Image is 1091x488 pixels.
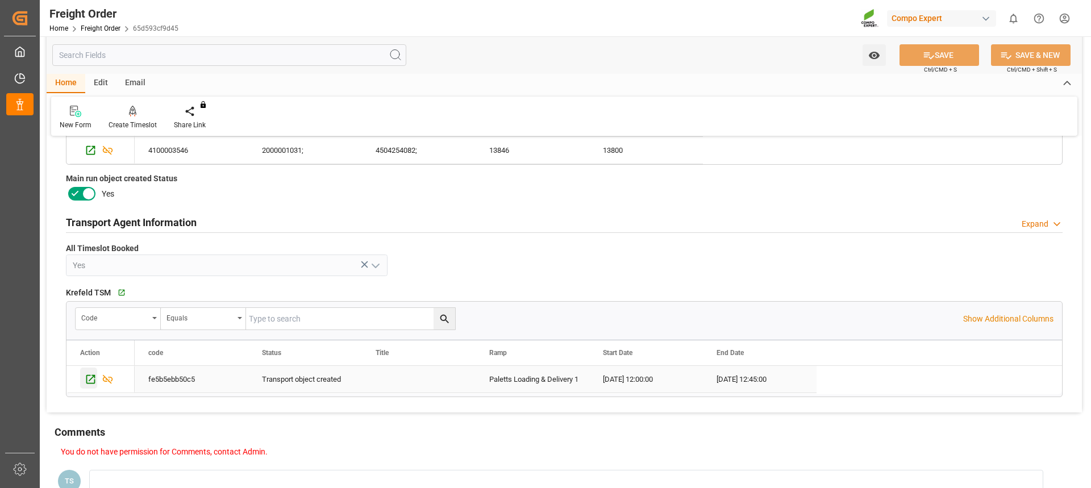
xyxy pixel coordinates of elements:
div: 13800 [589,137,703,164]
div: Action [80,349,100,357]
span: End Date [717,349,744,357]
span: Ramp [489,349,507,357]
div: Equals [166,310,234,323]
input: Search Fields [52,44,406,66]
button: open menu [863,44,886,66]
div: [DATE] 12:45:00 [703,366,817,393]
div: Transport object created [262,366,348,393]
div: Create Timeslot [109,120,157,130]
div: 4504254082; [362,137,476,164]
button: open menu [76,308,161,329]
h2: Transport Agent Information [66,215,197,230]
span: Ctrl/CMD + Shift + S [1007,65,1057,74]
a: Freight Order [81,24,120,32]
span: code [148,349,163,357]
span: Ctrl/CMD + S [924,65,957,74]
a: Home [49,24,68,32]
button: SAVE & NEW [991,44,1071,66]
p: You do not have permission for Comments, contact Admin. [61,446,1065,458]
div: 2000001031; [248,137,362,164]
div: Edit [85,74,116,93]
div: Compo Expert [887,10,996,27]
span: Title [376,349,389,357]
h2: Comments [55,424,105,440]
span: Status [262,349,281,357]
button: open menu [366,257,383,274]
div: Paletts Loading & Delivery 1 [489,366,576,393]
div: Press SPACE to select this row. [66,366,135,393]
div: 13846 [476,137,589,164]
div: fe5b5ebb50c5 [135,366,248,393]
button: show 0 new notifications [1001,6,1026,31]
div: Press SPACE to select this row. [135,137,703,164]
span: All Timeslot Booked [66,243,139,255]
div: code [81,310,148,323]
div: [DATE] 12:00:00 [589,366,703,393]
div: 4100003546 [135,137,248,164]
span: Main run object created Status [66,173,177,185]
div: Press SPACE to select this row. [66,137,135,164]
span: Krefeld TSM [66,287,111,299]
p: Show Additional Columns [963,313,1053,325]
div: Press SPACE to select this row. [135,366,817,393]
button: SAVE [900,44,979,66]
div: New Form [60,120,91,130]
div: Freight Order [49,5,178,22]
div: Email [116,74,154,93]
div: Expand [1022,218,1048,230]
span: Yes [102,188,114,200]
button: Compo Expert [887,7,1001,29]
input: Type to search [246,308,455,329]
span: Start Date [603,349,632,357]
button: open menu [161,308,246,329]
img: Screenshot%202023-09-29%20at%2010.02.21.png_1712312052.png [861,9,879,28]
button: Help Center [1026,6,1052,31]
div: Home [47,74,85,93]
button: search button [434,308,455,329]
